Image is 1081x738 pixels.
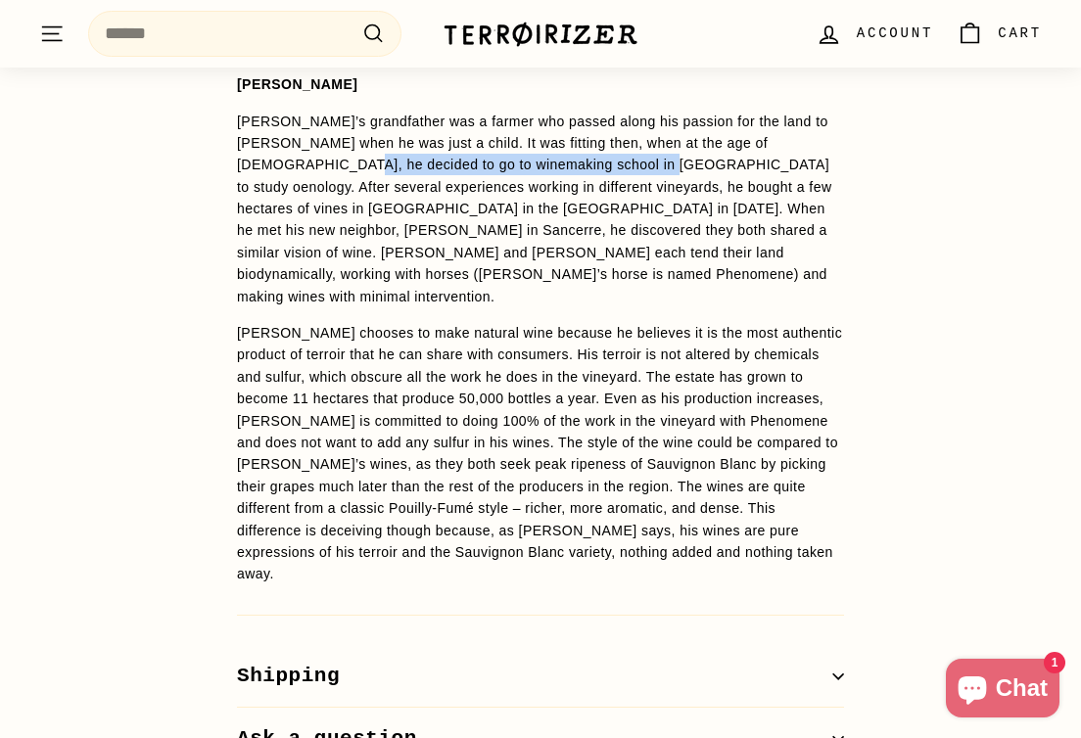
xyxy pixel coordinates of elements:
[237,645,844,709] button: Shipping
[237,322,844,585] p: [PERSON_NAME] chooses to make natural wine because he believes it is the most authentic product o...
[237,76,357,92] strong: [PERSON_NAME]
[804,5,945,63] a: Account
[940,659,1065,722] inbox-online-store-chat: Shopify online store chat
[237,111,844,308] p: [PERSON_NAME]’s grandfather was a farmer who passed along his passion for the land to [PERSON_NAM...
[998,23,1042,44] span: Cart
[945,5,1054,63] a: Cart
[857,23,933,44] span: Account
